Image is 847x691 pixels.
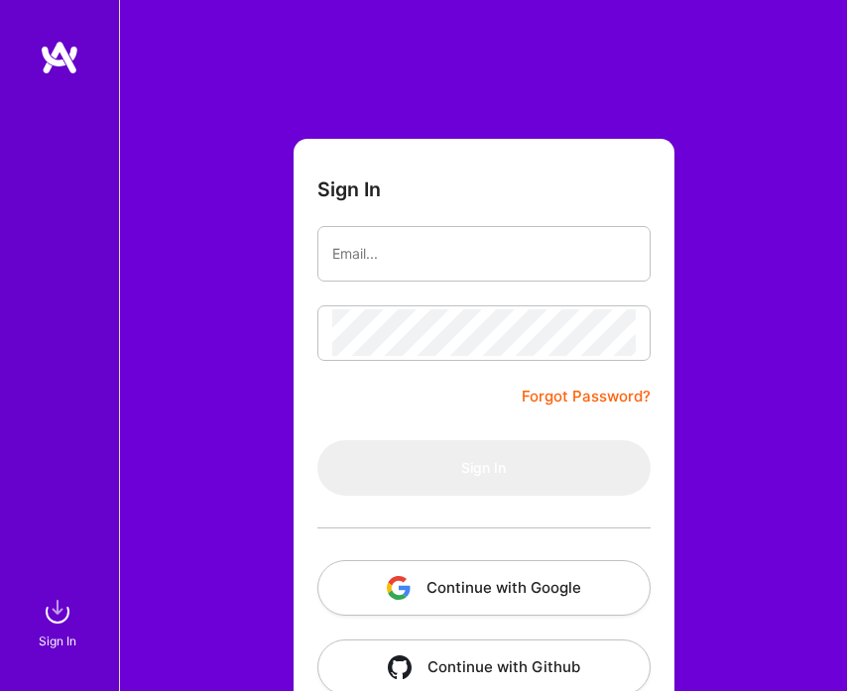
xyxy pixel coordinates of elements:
h3: Sign In [317,178,381,202]
input: Email... [332,230,636,278]
a: sign inSign In [42,592,77,651]
button: Sign In [317,440,651,496]
img: logo [40,40,79,75]
img: icon [388,655,412,679]
div: Sign In [39,632,76,651]
a: Forgot Password? [522,385,651,408]
img: icon [387,576,411,600]
button: Continue with Google [317,560,651,616]
img: sign in [38,592,77,632]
